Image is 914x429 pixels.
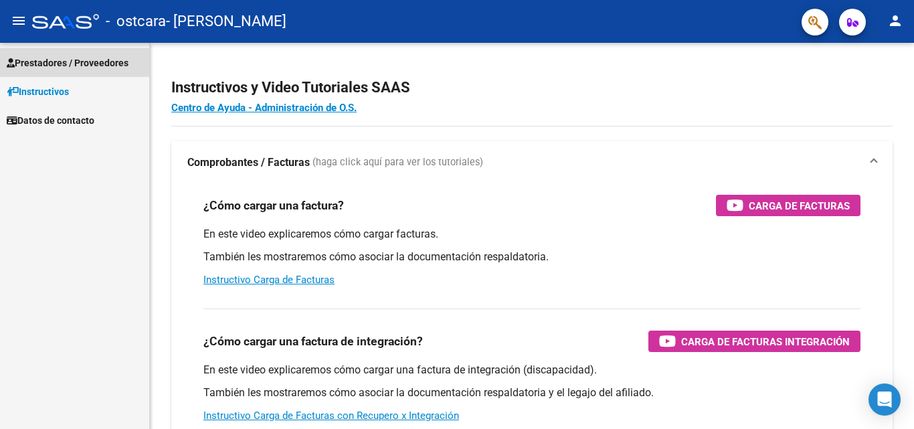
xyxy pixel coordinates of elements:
[7,84,69,99] span: Instructivos
[716,195,860,216] button: Carga de Facturas
[171,75,893,100] h2: Instructivos y Video Tutoriales SAAS
[171,102,357,114] a: Centro de Ayuda - Administración de O.S.
[11,13,27,29] mat-icon: menu
[203,250,860,264] p: También les mostraremos cómo asociar la documentación respaldatoria.
[203,227,860,242] p: En este video explicaremos cómo cargar facturas.
[203,385,860,400] p: También les mostraremos cómo asociar la documentación respaldatoria y el legajo del afiliado.
[166,7,286,36] span: - [PERSON_NAME]
[869,383,901,416] div: Open Intercom Messenger
[187,155,310,170] strong: Comprobantes / Facturas
[648,331,860,352] button: Carga de Facturas Integración
[171,141,893,184] mat-expansion-panel-header: Comprobantes / Facturas (haga click aquí para ver los tutoriales)
[887,13,903,29] mat-icon: person
[7,113,94,128] span: Datos de contacto
[203,196,344,215] h3: ¿Cómo cargar una factura?
[203,363,860,377] p: En este video explicaremos cómo cargar una factura de integración (discapacidad).
[312,155,483,170] span: (haga click aquí para ver los tutoriales)
[749,197,850,214] span: Carga de Facturas
[203,410,459,422] a: Instructivo Carga de Facturas con Recupero x Integración
[106,7,166,36] span: - ostcara
[203,274,335,286] a: Instructivo Carga de Facturas
[203,332,423,351] h3: ¿Cómo cargar una factura de integración?
[681,333,850,350] span: Carga de Facturas Integración
[7,56,128,70] span: Prestadores / Proveedores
